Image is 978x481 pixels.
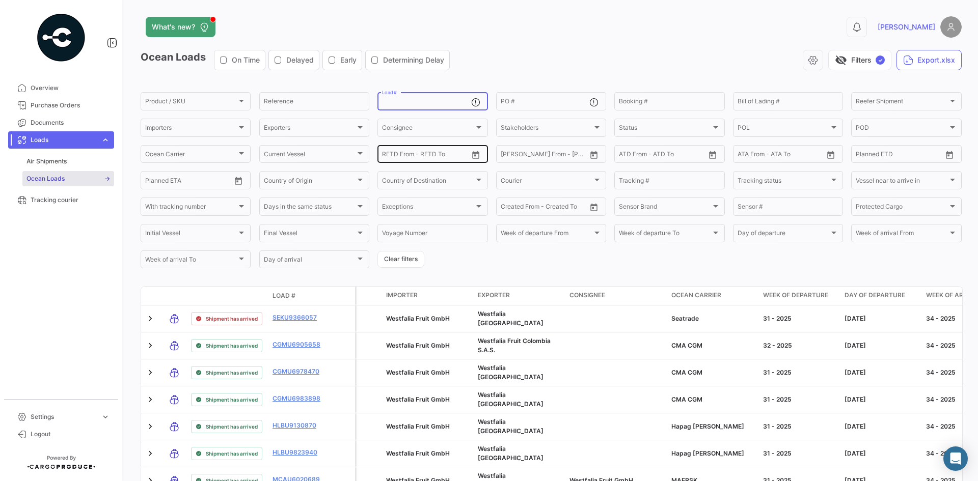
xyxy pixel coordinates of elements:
[619,126,711,133] span: Status
[671,422,744,430] span: Hapag Lloyd
[146,17,215,37] button: What's new?
[273,340,325,349] a: CGMU6905658
[877,152,918,159] input: To
[845,395,918,404] div: [DATE]
[876,55,885,65] span: ✓
[474,287,565,305] datatable-header-cell: Exporter
[31,101,110,110] span: Purchase Orders
[323,50,362,70] button: Early
[738,178,829,185] span: Tracking status
[357,287,382,305] datatable-header-cell: Protected Cargo
[386,315,450,322] span: Westfalia Fruit GmbH
[478,418,544,435] span: Westfalia Perú
[845,422,918,431] div: [DATE]
[501,231,592,238] span: Week of departure From
[772,152,812,159] input: ATA To
[273,421,325,430] a: HLBU9130870
[8,97,114,114] a: Purchase Orders
[763,395,836,404] div: 31 - 2025
[145,394,155,405] a: Expand/Collapse Row
[145,178,159,185] input: From
[8,79,114,97] a: Overview
[161,292,187,300] datatable-header-cell: Transport mode
[273,394,325,403] a: CGMU6983898
[896,50,962,70] button: Export.xlsx
[835,54,847,66] span: visibility_off
[619,231,711,238] span: Week of departure To
[386,369,450,376] span: Westfalia Fruit GmbH
[845,314,918,323] div: [DATE]
[330,292,355,300] datatable-header-cell: Policy
[145,231,237,238] span: Initial Vessel
[403,152,444,159] input: To
[586,147,602,162] button: Open calendar
[565,287,667,305] datatable-header-cell: Consignee
[763,341,836,350] div: 32 - 2025
[763,449,836,458] div: 31 - 2025
[167,178,207,185] input: To
[546,205,586,212] input: Created To
[22,171,114,186] a: Ocean Loads
[382,126,474,133] span: Consignee
[145,126,237,133] span: Importers
[366,50,449,70] button: Determining Delay
[856,152,870,159] input: From
[286,55,314,65] span: Delayed
[145,367,155,378] a: Expand/Collapse Row
[386,342,450,349] span: Westfalia Fruit GmbH
[845,368,918,377] div: [DATE]
[763,291,828,300] span: Week of departure
[264,231,356,238] span: Final Vessel
[856,178,947,185] span: Vessel near to arrive in
[264,126,356,133] span: Exporters
[478,391,544,408] span: Westfalia Perú
[856,205,947,212] span: Protected Cargo
[763,314,836,323] div: 31 - 2025
[36,12,87,63] img: powered-by.png
[206,369,258,377] span: Shipment has arrived
[386,395,450,403] span: Westfalia Fruit GmbH
[878,22,935,32] span: [PERSON_NAME]
[671,315,699,322] span: Seatrade
[705,147,720,162] button: Open calendar
[273,291,295,300] span: Load #
[654,152,695,159] input: ATD To
[522,152,563,159] input: To
[145,99,237,106] span: Product / SKU
[382,178,474,185] span: Country of Destination
[231,173,246,188] button: Open calendar
[383,55,444,65] span: Determining Delay
[145,448,155,459] a: Expand/Collapse Row
[586,200,602,215] button: Open calendar
[145,205,237,212] span: With tracking number
[468,147,483,162] button: Open calendar
[26,174,65,183] span: Ocean Loads
[845,291,905,300] span: Day of departure
[501,152,515,159] input: From
[101,135,110,145] span: expand_more
[145,341,155,351] a: Expand/Collapse Row
[187,292,268,300] datatable-header-cell: Shipment Status
[671,449,744,457] span: Hapag Lloyd
[264,178,356,185] span: Country of Origin
[26,157,67,166] span: Air Shipments
[145,314,155,324] a: Expand/Collapse Row
[145,421,155,432] a: Expand/Collapse Row
[478,364,544,381] span: Westfalia Perú
[478,337,551,354] span: Westfalia Fruit Colombia S.A.S.
[152,22,195,32] span: What's new?
[501,178,592,185] span: Courier
[214,50,265,70] button: On Time
[840,287,922,305] datatable-header-cell: Day of departure
[382,152,396,159] input: From
[667,287,759,305] datatable-header-cell: Ocean Carrier
[386,449,450,457] span: Westfalia Fruit GmbH
[31,195,110,205] span: Tracking courier
[845,449,918,458] div: [DATE]
[671,369,702,376] span: CMA CGM
[377,251,424,268] button: Clear filters
[269,50,319,70] button: Delayed
[940,16,962,38] img: placeholder-user.png
[671,342,702,349] span: CMA CGM
[264,152,356,159] span: Current Vessel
